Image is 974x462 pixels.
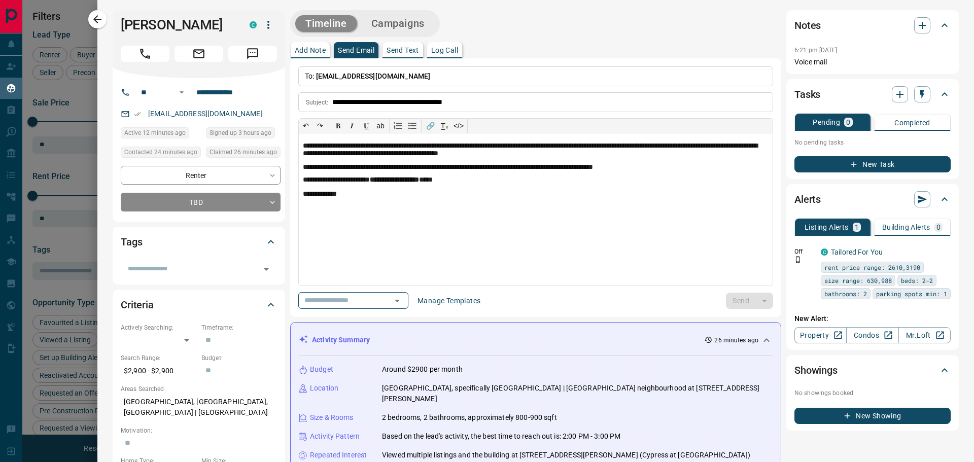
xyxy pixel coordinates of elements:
button: 🔗 [423,119,437,133]
div: split button [726,293,773,309]
button: ↶ [299,119,313,133]
p: Activity Pattern [310,431,360,442]
p: Search Range: [121,353,196,363]
button: Open [390,294,404,308]
div: Tags [121,230,277,254]
span: Message [228,46,277,62]
p: Areas Searched: [121,384,277,394]
s: ab [376,122,385,130]
h2: Tags [121,234,142,250]
span: rent price range: 2610,3190 [824,262,920,272]
span: Contacted 24 minutes ago [124,147,197,157]
p: 1 [855,224,859,231]
a: [EMAIL_ADDRESS][DOMAIN_NAME] [148,110,263,118]
p: Actively Searching: [121,323,196,332]
h2: Notes [794,17,821,33]
p: 0 [846,119,850,126]
span: [EMAIL_ADDRESS][DOMAIN_NAME] [316,72,431,80]
p: 2 bedrooms, 2 bathrooms, approximately 800-900 sqft [382,412,557,423]
div: Showings [794,358,951,382]
p: 6:21 pm [DATE] [794,47,838,54]
span: Active 12 minutes ago [124,128,186,138]
div: Mon Oct 13 2025 [206,127,281,141]
button: Campaigns [361,15,435,32]
div: condos.ca [821,248,828,256]
button: New Showing [794,408,951,424]
span: size range: 630,988 [824,275,892,286]
button: Timeline [295,15,357,32]
div: condos.ca [250,21,257,28]
p: To: [298,66,773,86]
p: Send Text [387,47,419,54]
p: No showings booked [794,388,951,398]
button: </> [451,119,466,133]
p: Send Email [338,47,374,54]
a: Condos [846,327,898,343]
button: Open [176,86,188,98]
div: Mon Oct 13 2025 [121,127,201,141]
p: No pending tasks [794,135,951,150]
button: Bullet list [405,119,420,133]
span: Call [121,46,169,62]
p: Timeframe: [201,323,277,332]
p: Subject: [306,98,328,107]
div: Mon Oct 13 2025 [206,147,281,161]
button: T̲ₓ [437,119,451,133]
button: 𝐁 [331,119,345,133]
p: [GEOGRAPHIC_DATA], specifically [GEOGRAPHIC_DATA] | [GEOGRAPHIC_DATA] neighbourhood at [STREET_AD... [382,383,773,404]
button: Open [259,262,273,276]
p: Around $2900 per month [382,364,463,375]
a: Property [794,327,847,343]
p: Motivation: [121,426,277,435]
span: Email [175,46,223,62]
a: Tailored For You [831,248,883,256]
div: Notes [794,13,951,38]
a: Mr.Loft [898,327,951,343]
button: ↷ [313,119,327,133]
p: New Alert: [794,313,951,324]
p: Add Note [295,47,326,54]
button: Numbered list [391,119,405,133]
div: Criteria [121,293,277,317]
button: 𝑰 [345,119,359,133]
p: Based on the lead's activity, the best time to reach out is: 2:00 PM - 3:00 PM [382,431,620,442]
span: bathrooms: 2 [824,289,867,299]
p: Location [310,383,338,394]
h2: Tasks [794,86,820,102]
span: beds: 2-2 [901,275,933,286]
h2: Alerts [794,191,821,207]
button: 𝐔 [359,119,373,133]
p: Activity Summary [312,335,370,345]
div: Renter [121,166,281,185]
span: Claimed 26 minutes ago [210,147,277,157]
button: New Task [794,156,951,172]
div: TBD [121,193,281,211]
button: Manage Templates [411,293,486,309]
p: Off [794,247,815,256]
div: Alerts [794,187,951,211]
span: 𝐔 [364,122,369,130]
p: Completed [894,119,930,126]
p: 26 minutes ago [714,336,758,345]
p: Building Alerts [882,224,930,231]
button: ab [373,119,388,133]
h2: Criteria [121,297,154,313]
span: Signed up 3 hours ago [210,128,271,138]
p: Budget: [201,353,277,363]
svg: Email Verified [134,111,141,118]
h1: [PERSON_NAME] [121,17,234,33]
div: Tasks [794,82,951,106]
div: Activity Summary26 minutes ago [299,331,773,349]
h2: Showings [794,362,838,378]
div: Mon Oct 13 2025 [121,147,201,161]
p: Size & Rooms [310,412,354,423]
span: parking spots min: 1 [876,289,947,299]
p: Repeated Interest [310,450,367,460]
p: Pending [813,119,840,126]
p: Voice mail [794,57,951,67]
p: 0 [936,224,941,231]
p: Log Call [431,47,458,54]
p: Budget [310,364,333,375]
p: Listing Alerts [805,224,849,231]
svg: Push Notification Only [794,256,802,263]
